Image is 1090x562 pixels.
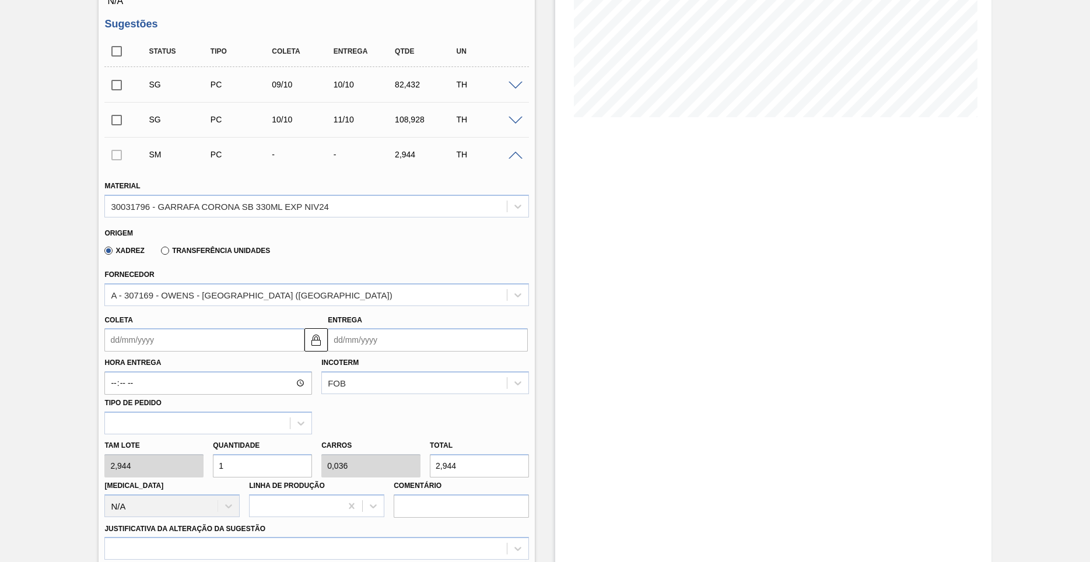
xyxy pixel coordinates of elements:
[269,115,337,124] div: 10/10/2025
[321,359,359,367] label: Incoterm
[454,47,522,55] div: UN
[104,482,163,490] label: [MEDICAL_DATA]
[104,354,312,371] label: Hora Entrega
[208,115,276,124] div: Pedido de Compra
[269,80,337,89] div: 09/10/2025
[104,182,140,190] label: Material
[454,115,522,124] div: TH
[309,333,323,347] img: locked
[304,328,328,352] button: locked
[104,247,145,255] label: Xadrez
[146,80,214,89] div: Sugestão Criada
[454,80,522,89] div: TH
[392,115,460,124] div: 108,928
[146,115,214,124] div: Sugestão Criada
[331,47,399,55] div: Entrega
[331,115,399,124] div: 11/10/2025
[454,150,522,159] div: TH
[394,477,529,494] label: Comentário
[208,150,276,159] div: Pedido de Compra
[331,150,399,159] div: -
[111,290,392,300] div: A - 307169 - OWENS - [GEOGRAPHIC_DATA] ([GEOGRAPHIC_DATA])
[146,47,214,55] div: Status
[328,316,362,324] label: Entrega
[331,80,399,89] div: 10/10/2025
[104,328,304,352] input: dd/mm/yyyy
[104,437,204,454] label: Tam lote
[213,441,260,449] label: Quantidade
[328,378,346,388] div: FOB
[392,80,460,89] div: 82,432
[269,47,337,55] div: Coleta
[104,18,529,30] h3: Sugestões
[104,229,133,237] label: Origem
[104,271,154,279] label: Fornecedor
[328,328,528,352] input: dd/mm/yyyy
[161,247,270,255] label: Transferência Unidades
[392,47,460,55] div: Qtde
[104,525,265,533] label: Justificativa da Alteração da Sugestão
[104,316,132,324] label: Coleta
[146,150,214,159] div: Sugestão Manual
[111,201,329,211] div: 30031796 - GARRAFA CORONA SB 330ML EXP NIV24
[430,441,453,449] label: Total
[104,399,161,407] label: Tipo de pedido
[269,150,337,159] div: -
[392,150,460,159] div: 2,944
[321,441,352,449] label: Carros
[208,47,276,55] div: Tipo
[208,80,276,89] div: Pedido de Compra
[249,482,325,490] label: Linha de Produção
